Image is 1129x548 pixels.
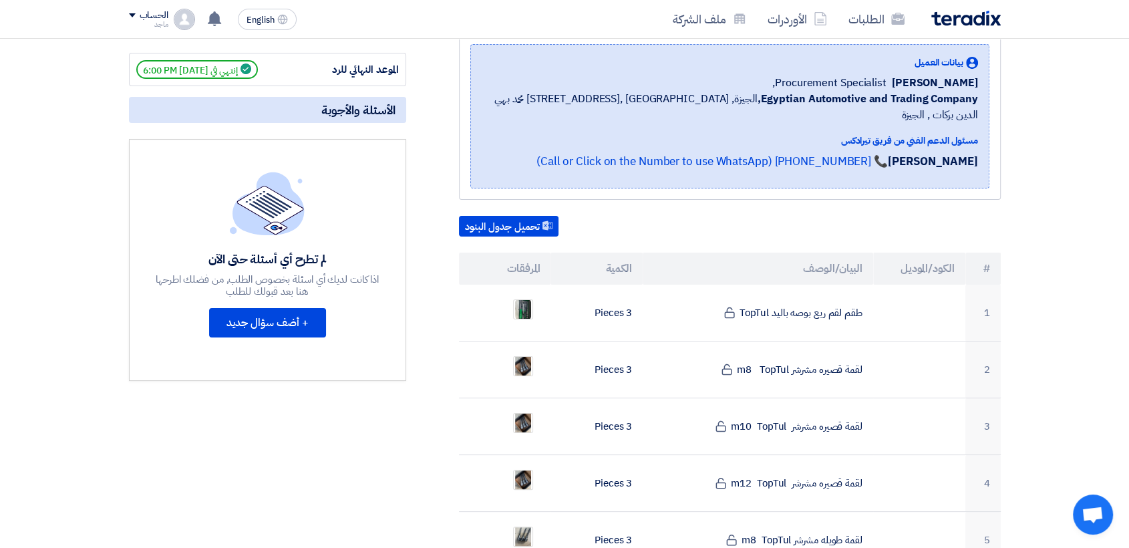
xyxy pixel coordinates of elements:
div: مسئول الدعم الفني من فريق تيرادكس [482,134,978,148]
button: تحميل جدول البنود [459,216,558,237]
div: ماجد [129,21,168,28]
td: 3 Pieces [550,285,643,341]
img: ___m__mm_1758615982314.jpeg [514,408,532,439]
img: Teradix logo [931,11,1001,26]
span: [PERSON_NAME] [892,75,978,91]
td: لقمة قصيره مشرشر m8 TopTul [643,341,873,398]
span: إنتهي في [DATE] 6:00 PM [136,60,258,79]
span: الأسئلة والأجوبة [321,102,395,118]
td: 3 [965,398,1001,455]
td: 3 Pieces [550,455,643,512]
strong: [PERSON_NAME] [888,153,978,170]
td: طقم لقم ربع بوصه باليد TopTul [643,285,873,341]
span: الجيزة, [GEOGRAPHIC_DATA] ,[STREET_ADDRESS] محمد بهي الدين بركات , الجيزة [482,91,978,123]
a: الطلبات [838,3,915,35]
th: # [965,253,1001,285]
span: بيانات العميل [915,55,963,70]
td: 3 Pieces [550,398,643,455]
span: Procurement Specialist, [772,75,886,91]
button: + أضف سؤال جديد [209,308,326,337]
div: لم تطرح أي أسئلة حتى الآن [154,251,381,267]
td: لقمة قصيره مشرشر m10 TopTul [643,398,873,455]
img: ___m__mm_1758615976496.jpeg [514,351,532,382]
a: الأوردرات [757,3,838,35]
b: Egyptian Automotive and Trading Company, [757,91,977,107]
td: 2 [965,341,1001,398]
th: الكود/الموديل [873,253,965,285]
button: English [238,9,297,30]
th: الكمية [550,253,643,285]
img: empty_state_list.svg [230,172,305,235]
img: ___m__mm_1758615988793.jpeg [514,464,532,496]
span: English [247,15,275,25]
td: 3 Pieces [550,341,643,398]
div: اذا كانت لديك أي اسئلة بخصوص الطلب, من فضلك اطرحها هنا بعد قبولك للطلب [154,273,381,297]
a: ملف الشركة [662,3,757,35]
div: Open chat [1073,495,1113,535]
div: الحساب [140,10,168,21]
img: profile_test.png [174,9,195,30]
td: لقمة قصيره مشرشر m12 TopTul [643,455,873,512]
th: المرفقات [459,253,551,285]
a: 📞 [PHONE_NUMBER] (Call or Click on the Number to use WhatsApp) [536,153,888,170]
td: 4 [965,455,1001,512]
div: الموعد النهائي للرد [299,62,399,78]
th: البيان/الوصف [643,253,873,285]
td: 1 [965,285,1001,341]
img: _____1758614922176.jpeg [514,297,532,321]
